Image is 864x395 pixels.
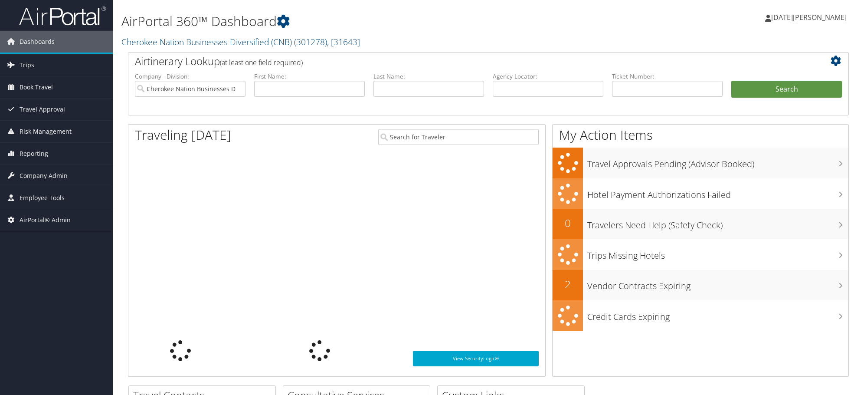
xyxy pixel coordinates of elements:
[553,126,848,144] h1: My Action Items
[135,72,245,81] label: Company - Division:
[327,36,360,48] span: , [ 31643 ]
[553,148,848,178] a: Travel Approvals Pending (Advisor Booked)
[135,54,782,69] h2: Airtinerary Lookup
[20,76,53,98] span: Book Travel
[587,306,848,323] h3: Credit Cards Expiring
[135,126,231,144] h1: Traveling [DATE]
[493,72,603,81] label: Agency Locator:
[19,6,106,26] img: airportal-logo.png
[121,36,360,48] a: Cherokee Nation Businesses Diversified (CNB)
[553,300,848,331] a: Credit Cards Expiring
[553,277,583,292] h2: 2
[20,143,48,165] span: Reporting
[612,72,723,81] label: Ticket Number:
[20,121,72,142] span: Risk Management
[731,81,842,98] button: Search
[553,239,848,270] a: Trips Missing Hotels
[553,178,848,209] a: Hotel Payment Authorizations Failed
[413,351,539,366] a: View SecurityLogic®
[121,12,611,30] h1: AirPortal 360™ Dashboard
[378,129,539,145] input: Search for Traveler
[553,209,848,239] a: 0Travelers Need Help (Safety Check)
[553,270,848,300] a: 2Vendor Contracts Expiring
[587,215,848,231] h3: Travelers Need Help (Safety Check)
[20,165,68,187] span: Company Admin
[20,54,34,76] span: Trips
[20,209,71,231] span: AirPortal® Admin
[20,31,55,53] span: Dashboards
[587,184,848,201] h3: Hotel Payment Authorizations Failed
[771,13,847,22] span: [DATE][PERSON_NAME]
[587,154,848,170] h3: Travel Approvals Pending (Advisor Booked)
[254,72,365,81] label: First Name:
[220,58,303,67] span: (at least one field required)
[587,276,848,292] h3: Vendor Contracts Expiring
[765,4,855,30] a: [DATE][PERSON_NAME]
[553,216,583,230] h2: 0
[20,99,65,120] span: Travel Approval
[587,245,848,262] h3: Trips Missing Hotels
[373,72,484,81] label: Last Name:
[20,187,65,209] span: Employee Tools
[294,36,327,48] span: ( 301278 )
